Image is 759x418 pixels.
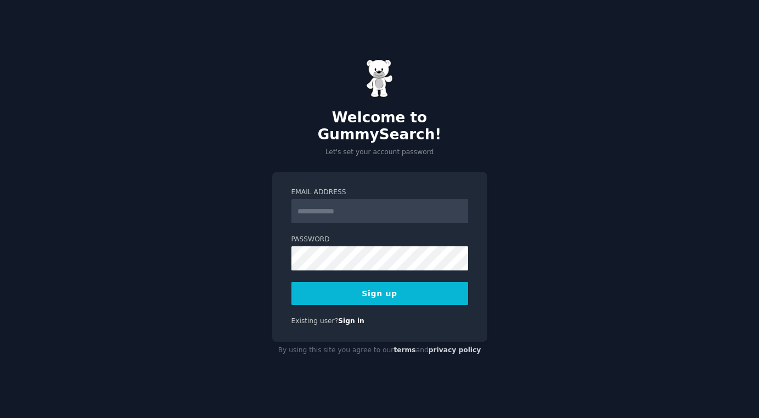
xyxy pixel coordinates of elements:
a: privacy policy [429,346,481,354]
div: By using this site you agree to our and [272,342,487,359]
img: Gummy Bear [366,59,393,98]
a: Sign in [338,317,364,325]
h2: Welcome to GummySearch! [272,109,487,144]
button: Sign up [291,282,468,305]
span: Existing user? [291,317,339,325]
label: Email Address [291,188,468,197]
label: Password [291,235,468,245]
a: terms [393,346,415,354]
p: Let's set your account password [272,148,487,157]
